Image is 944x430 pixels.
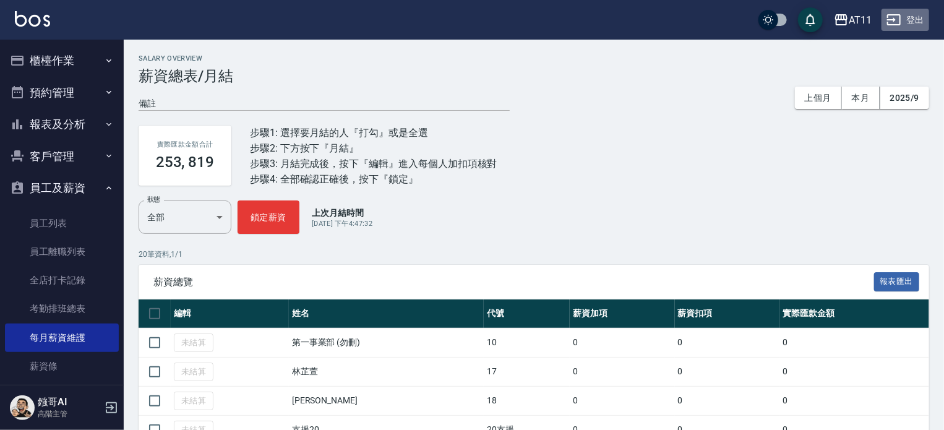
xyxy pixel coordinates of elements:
[171,299,289,329] th: 編輯
[842,87,880,110] button: 本月
[5,77,119,109] button: 預約管理
[312,207,372,219] p: 上次月結時間
[289,357,484,386] td: 林芷萱
[874,272,920,291] button: 報表匯出
[289,328,484,357] td: 第一事業部 (勿刪)
[5,238,119,266] a: 員工離職列表
[484,386,570,415] td: 18
[675,357,780,386] td: 0
[250,140,497,156] div: 步驟2: 下方按下『月結』
[153,276,874,288] span: 薪資總覽
[5,209,119,238] a: 員工列表
[10,395,35,420] img: Person
[795,87,842,110] button: 上個月
[250,171,497,187] div: 步驟4: 全部確認正確後，按下『鎖定』
[5,295,119,323] a: 考勤排班總表
[5,352,119,381] a: 薪資條
[5,140,119,173] button: 客戶管理
[38,396,101,408] h5: 鏹哥AI
[139,200,231,234] div: 全部
[779,299,929,329] th: 實際匯款金額
[238,200,299,234] button: 鎖定薪資
[484,328,570,357] td: 10
[156,153,215,171] h3: 253, 819
[570,357,675,386] td: 0
[829,7,877,33] button: AT11
[798,7,823,32] button: save
[675,299,780,329] th: 薪資扣項
[5,324,119,352] a: 每月薪資維護
[484,357,570,386] td: 17
[147,195,160,204] label: 狀態
[675,328,780,357] td: 0
[5,266,119,295] a: 全店打卡記錄
[153,140,217,148] h2: 實際匯款金額合計
[570,299,675,329] th: 薪資加項
[250,125,497,140] div: 步驟1: 選擇要月結的人『打勾』或是全選
[312,220,372,228] span: [DATE] 下午4:47:32
[289,386,484,415] td: [PERSON_NAME]
[15,11,50,27] img: Logo
[779,328,929,357] td: 0
[250,156,497,171] div: 步驟3: 月結完成後，按下『編輯』進入每個人加扣項核對
[5,381,119,409] a: 薪資明細表
[675,386,780,415] td: 0
[139,249,929,260] p: 20 筆資料, 1 / 1
[880,87,929,110] button: 2025/9
[5,108,119,140] button: 報表及分析
[5,45,119,77] button: 櫃檯作業
[570,386,675,415] td: 0
[779,386,929,415] td: 0
[484,299,570,329] th: 代號
[779,357,929,386] td: 0
[570,328,675,357] td: 0
[289,299,484,329] th: 姓名
[849,12,872,28] div: AT11
[139,54,929,62] h2: Salary Overview
[882,9,929,32] button: 登出
[38,408,101,419] p: 高階主管
[139,67,929,85] h3: 薪資總表/月結
[874,275,920,287] a: 報表匯出
[5,172,119,204] button: 員工及薪資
